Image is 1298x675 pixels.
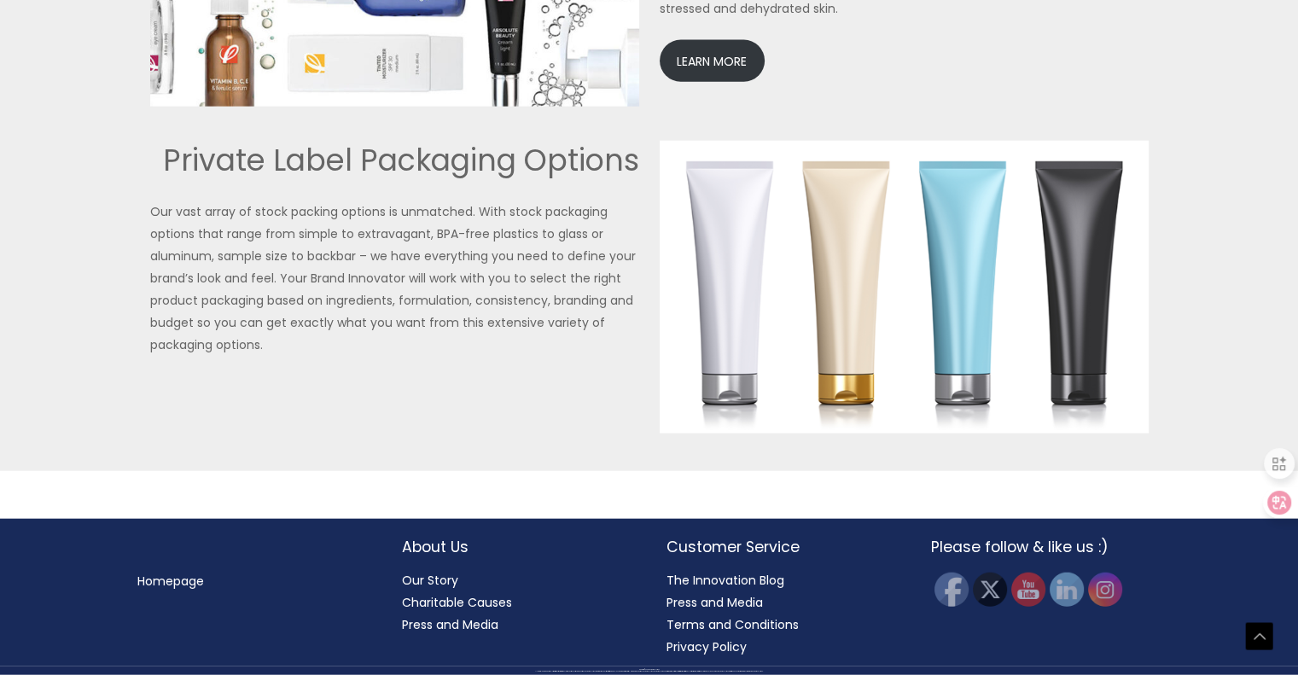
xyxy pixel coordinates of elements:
a: Our Story [402,572,458,589]
a: Terms and Conditions [666,616,799,633]
p: Our vast array of stock packing options is unmatched. With stock packaging options that range fro... [150,201,639,356]
h2: Please follow & like us :) [931,536,1161,558]
div: Copyright © 2025 [30,669,1268,671]
img: Twitter [973,573,1007,607]
a: Privacy Policy [666,638,747,655]
a: Homepage [137,573,204,590]
h2: Private Label Packaging Options [150,141,639,180]
nav: Menu [137,570,368,592]
img: Facebook [934,573,969,607]
img: Private Label Packaging Options Image featuring some skin care packaging tubes of assorted colors [660,141,1149,434]
div: All material on this Website, including design, text, images, logos and sounds, are owned by Cosm... [30,671,1268,672]
a: Press and Media [402,616,498,633]
span: Cosmetic Solutions [649,669,660,670]
a: Press and Media [666,594,763,611]
nav: Customer Service [666,569,897,658]
a: Charitable Causes [402,594,512,611]
a: The Innovation Blog [666,572,784,589]
nav: About Us [402,569,632,636]
h2: Customer Service [666,536,897,558]
a: LEARN MORE [660,40,765,82]
h2: About Us [402,536,632,558]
